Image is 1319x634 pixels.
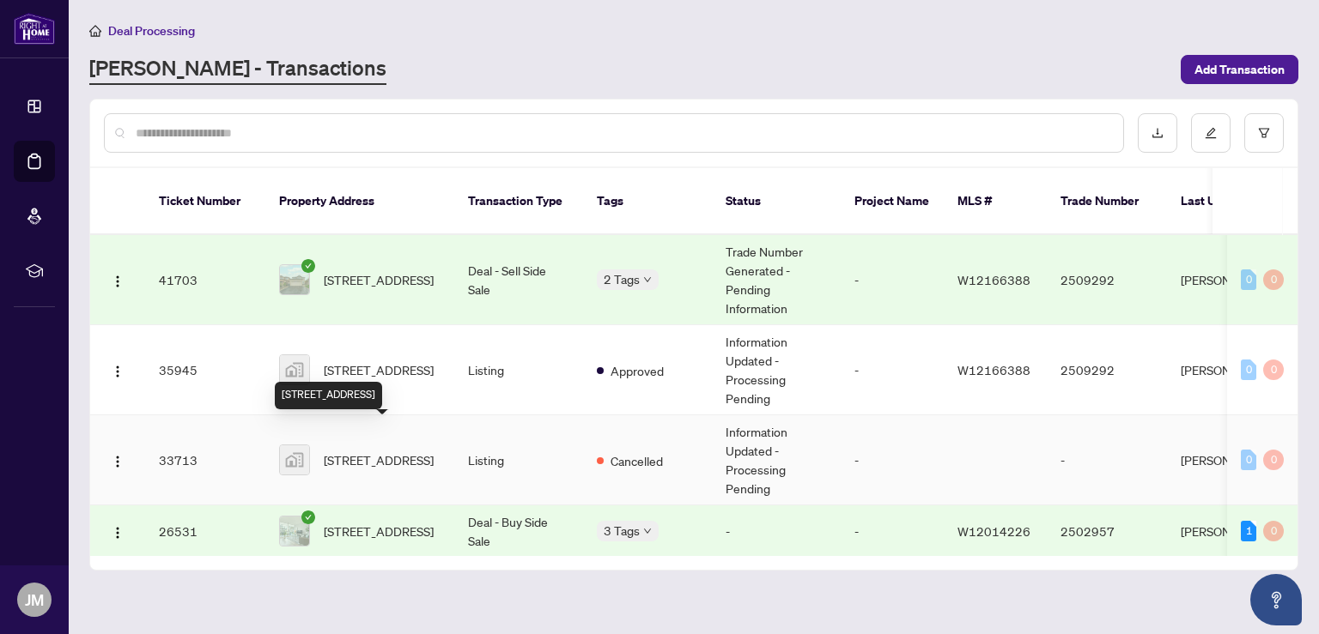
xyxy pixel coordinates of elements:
[1167,235,1296,325] td: [PERSON_NAME]
[611,451,663,470] span: Cancelled
[1263,450,1284,470] div: 0
[1047,235,1167,325] td: 2509292
[104,356,131,383] button: Logo
[712,235,841,325] td: Trade Number Generated - Pending Information
[841,505,944,558] td: -
[454,325,583,415] td: Listing
[454,168,583,235] th: Transaction Type
[1194,56,1285,83] span: Add Transaction
[712,505,841,558] td: -
[111,275,125,288] img: Logo
[1167,505,1296,558] td: [PERSON_NAME]
[104,446,131,474] button: Logo
[643,275,652,284] span: down
[583,168,712,235] th: Tags
[1205,127,1217,139] span: edit
[1047,325,1167,415] td: 2509292
[957,362,1030,377] span: W12166388
[712,325,841,415] td: Information Updated - Processing Pending
[1181,55,1298,84] button: Add Transaction
[841,168,944,235] th: Project Name
[108,23,195,39] span: Deal Processing
[89,54,386,85] a: [PERSON_NAME] - Transactions
[1241,359,1256,380] div: 0
[1241,450,1256,470] div: 0
[1241,521,1256,541] div: 1
[1258,127,1270,139] span: filter
[25,588,44,612] span: JM
[104,266,131,293] button: Logo
[275,382,382,409] div: [STREET_ADDRESS]
[111,455,125,468] img: Logo
[1167,168,1296,235] th: Last Updated By
[280,355,309,384] img: thumbnail-img
[454,235,583,325] td: Deal - Sell Side Sale
[1263,521,1284,541] div: 0
[944,168,1047,235] th: MLS #
[1263,359,1284,380] div: 0
[604,269,640,289] span: 2 Tags
[265,168,454,235] th: Property Address
[841,415,944,505] td: -
[111,526,125,540] img: Logo
[324,270,434,289] span: [STREET_ADDRESS]
[1250,574,1302,625] button: Open asap
[301,259,315,273] span: check-circle
[957,523,1030,539] span: W12014226
[145,415,265,505] td: 33713
[643,527,652,535] span: down
[324,360,434,379] span: [STREET_ADDRESS]
[1244,113,1284,153] button: filter
[1167,325,1296,415] td: [PERSON_NAME]
[1047,168,1167,235] th: Trade Number
[324,450,434,469] span: [STREET_ADDRESS]
[280,265,309,294] img: thumbnail-img
[712,168,841,235] th: Status
[1241,269,1256,290] div: 0
[841,235,944,325] td: -
[111,365,125,378] img: Logo
[1047,415,1167,505] td: -
[280,516,309,546] img: thumbnail-img
[712,415,841,505] td: Information Updated - Processing Pending
[1263,269,1284,290] div: 0
[1191,113,1231,153] button: edit
[301,510,315,524] span: check-circle
[841,325,944,415] td: -
[104,517,131,545] button: Logo
[14,13,55,45] img: logo
[280,445,309,474] img: thumbnail-img
[145,168,265,235] th: Ticket Number
[454,505,583,558] td: Deal - Buy Side Sale
[604,521,640,540] span: 3 Tags
[611,361,664,380] span: Approved
[145,325,265,415] td: 35945
[1047,505,1167,558] td: 2502957
[89,25,101,37] span: home
[1167,415,1296,505] td: [PERSON_NAME]
[145,505,265,558] td: 26531
[454,415,583,505] td: Listing
[1138,113,1177,153] button: download
[145,235,265,325] td: 41703
[1152,127,1164,139] span: download
[324,522,434,540] span: [STREET_ADDRESS]
[957,272,1030,287] span: W12166388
